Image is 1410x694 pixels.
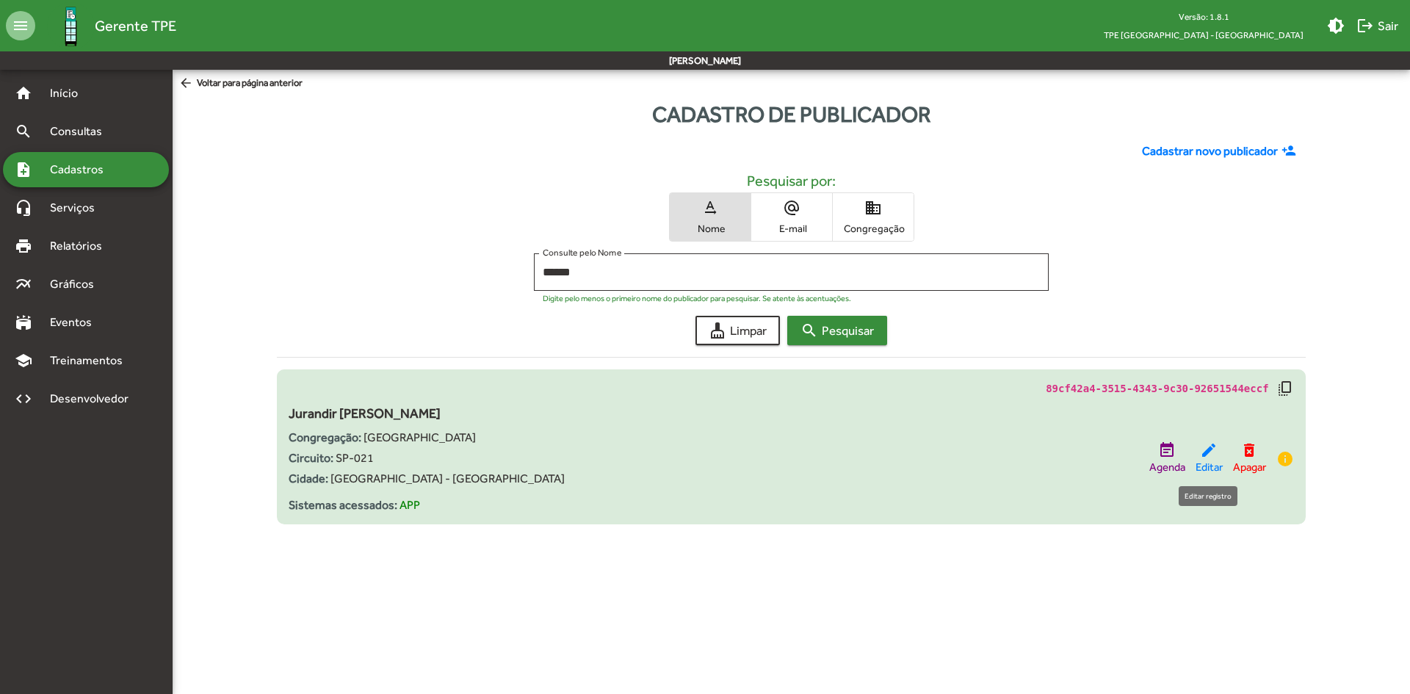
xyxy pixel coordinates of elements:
span: Congregação [836,222,910,235]
button: Sair [1351,12,1404,39]
span: Início [41,84,99,102]
span: Voltar para página anterior [178,76,303,92]
span: Limpar [709,317,767,344]
span: [GEOGRAPHIC_DATA] - [GEOGRAPHIC_DATA] [330,471,565,485]
strong: Cidade: [289,471,328,485]
div: Versão: 1.8.1 [1092,7,1315,26]
mat-icon: brightness_medium [1327,17,1345,35]
span: Editar [1196,459,1223,476]
div: Cadastro de publicador [173,98,1410,131]
strong: Sistemas acessados: [289,498,397,512]
strong: Circuito: [289,451,333,465]
span: Agenda [1149,459,1185,476]
mat-hint: Digite pelo menos o primeiro nome do publicador para pesquisar. Se atente às acentuações. [543,294,851,303]
span: E-mail [755,222,828,235]
img: Logo [47,2,95,50]
span: Gerente TPE [95,14,176,37]
span: Nome [673,222,747,235]
span: Consultas [41,123,121,140]
mat-icon: print [15,237,32,255]
mat-icon: copy_all [1276,380,1294,397]
mat-icon: info [1276,450,1294,468]
mat-icon: school [15,352,32,369]
span: Relatórios [41,237,121,255]
span: [GEOGRAPHIC_DATA] [364,430,476,444]
mat-icon: edit [1200,441,1218,459]
mat-icon: multiline_chart [15,275,32,293]
span: Cadastrar novo publicador [1142,142,1278,160]
span: Apagar [1233,459,1266,476]
strong: Congregação: [289,430,361,444]
mat-icon: note_add [15,161,32,178]
mat-icon: search [15,123,32,140]
a: Gerente TPE [35,2,176,50]
button: Nome [670,193,751,241]
mat-icon: domain [864,199,882,217]
mat-icon: menu [6,11,35,40]
span: Treinamentos [41,352,140,369]
mat-icon: search [800,322,818,339]
mat-icon: headset_mic [15,199,32,217]
mat-icon: arrow_back [178,76,197,92]
span: Eventos [41,314,112,331]
span: Gráficos [41,275,114,293]
mat-icon: text_rotation_none [701,199,719,217]
button: Congregação [833,193,914,241]
code: 89cf42a4-3515-4343-9c30-92651544eccf [1046,381,1268,397]
h5: Pesquisar por: [289,172,1293,189]
mat-icon: logout [1356,17,1374,35]
span: SP-021 [336,451,374,465]
button: Limpar [695,316,780,345]
button: Pesquisar [787,316,887,345]
mat-icon: event_note [1158,441,1176,459]
span: Pesquisar [800,317,874,344]
mat-icon: person_add [1281,143,1300,159]
span: Desenvolvedor [41,390,145,408]
mat-icon: code [15,390,32,408]
span: APP [399,498,420,512]
mat-icon: cleaning_services [709,322,726,339]
span: Jurandir [PERSON_NAME] [289,405,441,421]
button: E-mail [751,193,832,241]
span: Serviços [41,199,115,217]
span: TPE [GEOGRAPHIC_DATA] - [GEOGRAPHIC_DATA] [1092,26,1315,44]
mat-icon: home [15,84,32,102]
span: Cadastros [41,161,123,178]
span: Sair [1356,12,1398,39]
mat-icon: delete_forever [1240,441,1258,459]
mat-icon: stadium [15,314,32,331]
mat-icon: alternate_email [783,199,800,217]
